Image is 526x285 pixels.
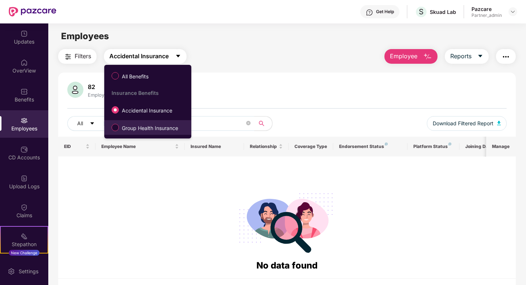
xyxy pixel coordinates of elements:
[250,144,277,149] span: Relationship
[20,59,28,66] img: svg+xml;base64,PHN2ZyBpZD0iSG9tZSIgeG1sbnM9Imh0dHA6Ly93d3cudzMub3JnLzIwMDAvc3ZnIiB3aWR0aD0iMjAiIG...
[119,73,151,81] span: All Benefits
[16,268,41,275] div: Settings
[8,268,15,275] img: svg+xml;base64,PHN2ZyBpZD0iU2V0dGluZy0yMHgyMCIgeG1sbnM9Imh0dHA6Ly93d3cudzMub3JnLzIwMDAvc3ZnIiB3aW...
[185,137,244,156] th: Insured Name
[477,53,483,60] span: caret-down
[58,137,95,156] th: EID
[433,119,493,127] span: Download Filtered Report
[20,117,28,124] img: svg+xml;base64,PHN2ZyBpZD0iRW1wbG95ZWVzIiB4bWxucz0iaHR0cDovL3d3dy53My5vcmcvMjAwMC9zdmciIHdpZHRoPS...
[254,116,273,131] button: search
[20,175,28,182] img: svg+xml;base64,PHN2ZyBpZD0iVXBsb2FkX0xvZ3MiIGRhdGEtbmFtZT0iVXBsb2FkIExvZ3MiIHhtbG5zPSJodHRwOi8vd3...
[9,250,40,256] div: New Challenge
[64,144,84,149] span: EID
[384,49,437,64] button: Employee
[423,52,432,61] img: svg+xml;base64,PHN2ZyB4bWxucz0iaHR0cDovL3d3dy53My5vcmcvMjAwMC9zdmciIHhtbG5zOnhsaW5rPSJodHRwOi8vd3...
[67,116,112,131] button: Allcaret-down
[289,137,333,156] th: Coverage Type
[445,49,489,64] button: Reportscaret-down
[471,5,502,12] div: Pazcare
[246,120,251,127] span: close-circle
[77,119,83,127] span: All
[339,144,402,149] div: Endorsement Status
[390,52,417,61] span: Employee
[119,107,175,115] span: Accidental Insurance
[95,137,185,156] th: Employee Name
[427,116,507,131] button: Download Filtered Report
[246,121,251,125] span: close-circle
[459,137,504,156] th: Joining Date
[101,144,173,149] span: Employee Name
[385,142,388,145] img: svg+xml;base64,PHN2ZyB4bWxucz0iaHR0cDovL3d3dy53My5vcmcvMjAwMC9zdmciIHdpZHRoPSI4IiBoZWlnaHQ9IjgiIH...
[448,142,451,145] img: svg+xml;base64,PHN2ZyB4bWxucz0iaHR0cDovL3d3dy53My5vcmcvMjAwMC9zdmciIHdpZHRoPSI4IiBoZWlnaHQ9IjgiIH...
[376,9,394,15] div: Get Help
[175,53,181,60] span: caret-down
[234,184,339,259] img: svg+xml;base64,PHN2ZyB4bWxucz0iaHR0cDovL3d3dy53My5vcmcvMjAwMC9zdmciIHdpZHRoPSIyODgiIGhlaWdodD0iMj...
[109,52,169,61] span: Accidental Insurance
[1,241,48,248] div: Stepathon
[9,7,56,16] img: New Pazcare Logo
[501,52,510,61] img: svg+xml;base64,PHN2ZyB4bWxucz0iaHR0cDovL3d3dy53My5vcmcvMjAwMC9zdmciIHdpZHRoPSIyNCIgaGVpZ2h0PSIyNC...
[486,137,516,156] th: Manage
[419,7,424,16] span: S
[67,82,83,98] img: svg+xml;base64,PHN2ZyB4bWxucz0iaHR0cDovL3d3dy53My5vcmcvMjAwMC9zdmciIHhtbG5zOnhsaW5rPSJodHRwOi8vd3...
[471,12,502,18] div: Partner_admin
[366,9,373,16] img: svg+xml;base64,PHN2ZyBpZD0iSGVscC0zMngzMiIgeG1sbnM9Imh0dHA6Ly93d3cudzMub3JnLzIwMDAvc3ZnIiB3aWR0aD...
[104,49,187,64] button: Accidental Insurancecaret-down
[86,83,114,90] div: 82
[413,144,454,149] div: Platform Status
[86,92,114,98] div: Employees
[244,137,289,156] th: Relationship
[58,49,97,64] button: Filters
[61,31,109,41] span: Employees
[112,90,191,96] div: Insurance Benefits
[75,52,91,61] span: Filters
[497,121,501,125] img: svg+xml;base64,PHN2ZyB4bWxucz0iaHR0cDovL3d3dy53My5vcmcvMjAwMC9zdmciIHhtbG5zOnhsaW5rPSJodHRwOi8vd3...
[20,233,28,240] img: svg+xml;base64,PHN2ZyB4bWxucz0iaHR0cDovL3d3dy53My5vcmcvMjAwMC9zdmciIHdpZHRoPSIyMSIgaGVpZ2h0PSIyMC...
[64,52,72,61] img: svg+xml;base64,PHN2ZyB4bWxucz0iaHR0cDovL3d3dy53My5vcmcvMjAwMC9zdmciIHdpZHRoPSIyNCIgaGVpZ2h0PSIyNC...
[430,8,456,15] div: Skuad Lab
[20,88,28,95] img: svg+xml;base64,PHN2ZyBpZD0iQmVuZWZpdHMiIHhtbG5zPSJodHRwOi8vd3d3LnczLm9yZy8yMDAwL3N2ZyIgd2lkdGg9Ij...
[254,121,268,126] span: search
[90,121,95,127] span: caret-down
[20,204,28,211] img: svg+xml;base64,PHN2ZyBpZD0iQ2xhaW0iIHhtbG5zPSJodHRwOi8vd3d3LnczLm9yZy8yMDAwL3N2ZyIgd2lkdGg9IjIwIi...
[450,52,471,61] span: Reports
[256,260,318,271] span: No data found
[20,30,28,37] img: svg+xml;base64,PHN2ZyBpZD0iVXBkYXRlZCIgeG1sbnM9Imh0dHA6Ly93d3cudzMub3JnLzIwMDAvc3ZnIiB3aWR0aD0iMj...
[119,124,181,132] span: Group Health Insurance
[510,9,516,15] img: svg+xml;base64,PHN2ZyBpZD0iRHJvcGRvd24tMzJ4MzIiIHhtbG5zPSJodHRwOi8vd3d3LnczLm9yZy8yMDAwL3N2ZyIgd2...
[20,146,28,153] img: svg+xml;base64,PHN2ZyBpZD0iQ0RfQWNjb3VudHMiIGRhdGEtbmFtZT0iQ0QgQWNjb3VudHMiIHhtbG5zPSJodHRwOi8vd3...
